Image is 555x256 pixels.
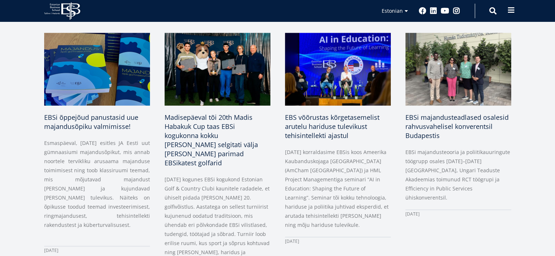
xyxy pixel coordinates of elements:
[285,237,391,246] div: [DATE]
[441,7,449,15] a: Youtube
[44,113,138,131] span: EBSi õppejõud panustasid uue majandusõpiku valmimisse!
[44,33,150,106] img: Majandusõpik
[285,147,391,229] p: [DATE] korraldasime EBSis koos Ameerika Kaubanduskojaga [GEOGRAPHIC_DATA] (AmCham [GEOGRAPHIC_DAT...
[405,113,509,140] span: EBSi majandusteadlased osalesid rahvusvahelisel konverentsil Budapestis
[419,7,426,15] a: Facebook
[405,147,511,202] p: EBSi majandusteooria ja poliitikauuringute töögrupp osales [DATE]–[DATE] [GEOGRAPHIC_DATA], Ungar...
[405,33,511,106] img: a
[285,113,379,140] span: EBS võõrustas kõrgetasemelist arutelu hariduse tulevikust tehisintellekti ajastul
[44,138,150,229] p: Esmaspäeval, [DATE] esitles JA Eesti uut gümnaasiumi majandusõpikut, mis annab noortele terviklik...
[453,7,460,15] a: Instagram
[285,33,391,106] img: Ai in Education
[165,113,258,167] span: Madisepäeval tõi 20th Madis Habakuk Cup taas EBSi kogukonna kokku [PERSON_NAME] selgitati välja [...
[405,209,511,218] div: [DATE]
[44,246,150,255] div: [DATE]
[165,33,270,106] img: 20th Madis Habakuk Cup
[430,7,437,15] a: Linkedin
